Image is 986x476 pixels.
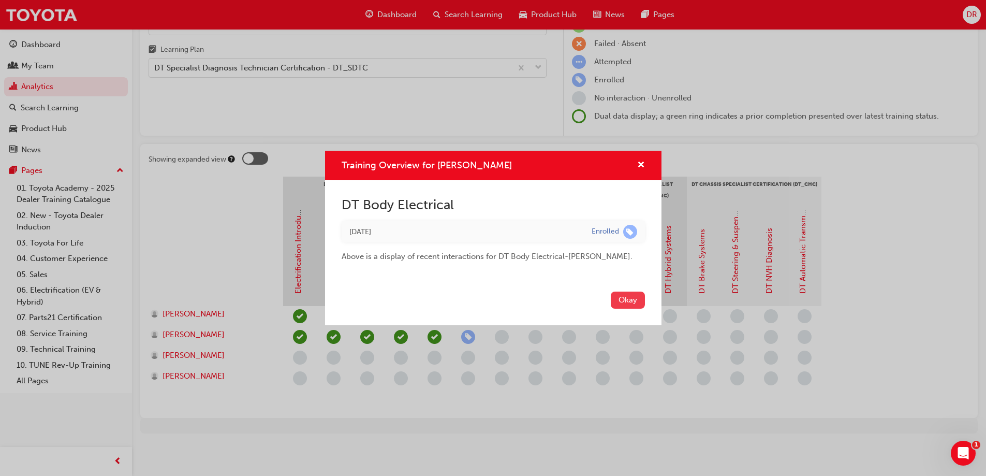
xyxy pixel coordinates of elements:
div: Above is a display of recent interactions for DT Body Electrical - [PERSON_NAME] . [342,242,645,263]
span: 1 [972,441,980,449]
span: learningRecordVerb_ENROLL-icon [623,225,637,239]
div: Enrolled [592,227,619,237]
button: cross-icon [637,159,645,172]
span: Training Overview for [PERSON_NAME] [342,160,512,171]
div: Sun Apr 06 2025 18:56:13 GMT+1000 (Australian Eastern Standard Time) [349,226,576,238]
iframe: Intercom live chat [951,441,976,466]
h2: DT Body Electrical [342,197,645,213]
div: Training Overview for Joshua Ristevski [325,151,661,325]
span: cross-icon [637,161,645,170]
button: Okay [611,292,645,309]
